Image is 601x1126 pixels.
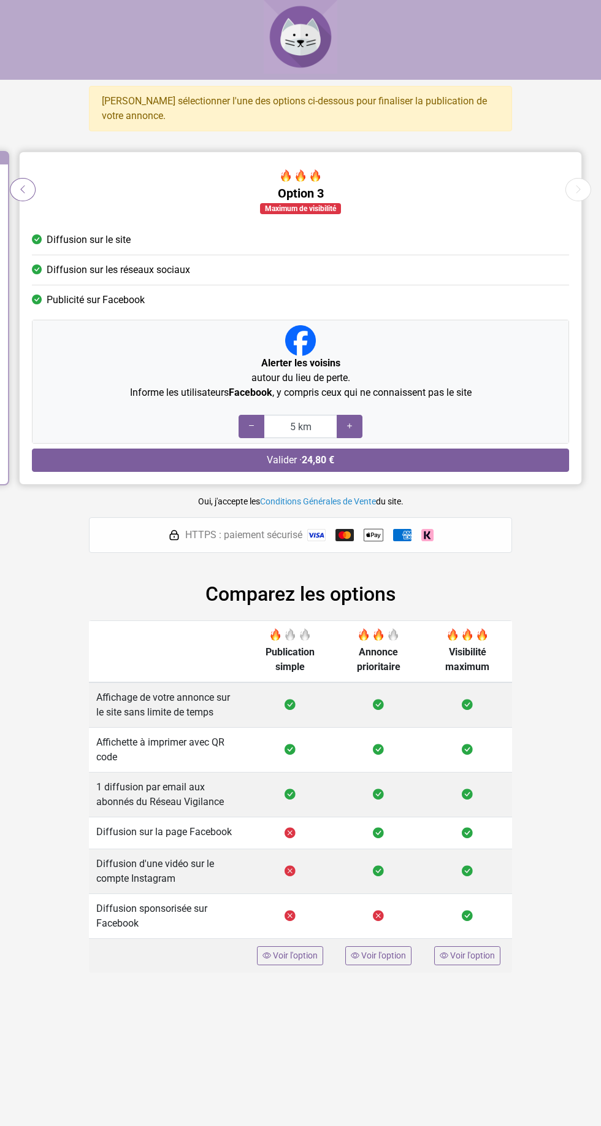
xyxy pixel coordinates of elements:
td: Diffusion sur la page Facebook [89,817,246,849]
img: Apple Pay [364,525,383,545]
div: Maximum de visibilité [260,203,341,214]
span: Diffusion sur le site [47,233,131,247]
img: HTTPS : paiement sécurisé [168,529,180,541]
a: Conditions Générales de Vente [260,496,376,506]
button: Valider ·24,80 € [32,449,569,472]
small: Oui, j'accepte les du site. [198,496,404,506]
span: Voir l'option [273,951,318,960]
h5: Option 3 [32,186,569,201]
strong: Alerter les voisins [261,357,340,369]
span: Voir l'option [450,951,495,960]
td: Affichage de votre annonce sur le site sans limite de temps [89,682,246,728]
td: 1 diffusion par email aux abonnés du Réseau Vigilance [89,773,246,817]
span: Publication simple [266,646,315,673]
span: Visibilité maximum [445,646,489,673]
div: [PERSON_NAME] sélectionner l'une des options ci-dessous pour finaliser la publication de votre an... [89,86,512,131]
img: Klarna [421,529,434,541]
span: Annonce prioritaire [357,646,400,673]
img: Facebook [285,325,316,356]
span: HTTPS : paiement sécurisé [185,528,302,542]
p: autour du lieu de perte. [37,356,564,385]
span: Diffusion sur les réseaux sociaux [47,263,190,277]
img: Mastercard [335,529,354,541]
h2: Comparez les options [89,582,512,606]
span: Voir l'option [361,951,406,960]
img: American Express [393,529,412,541]
strong: Facebook [229,387,272,398]
strong: 24,80 € [302,454,334,466]
td: Affichette à imprimer avec QR code [89,728,246,773]
img: Visa [307,529,326,541]
p: Informe les utilisateurs , y compris ceux qui ne connaissent pas le site [37,385,564,400]
td: Diffusion sponsorisée sur Facebook [89,893,246,938]
td: Diffusion d'une vidéo sur le compte Instagram [89,849,246,893]
span: Publicité sur Facebook [47,293,145,307]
